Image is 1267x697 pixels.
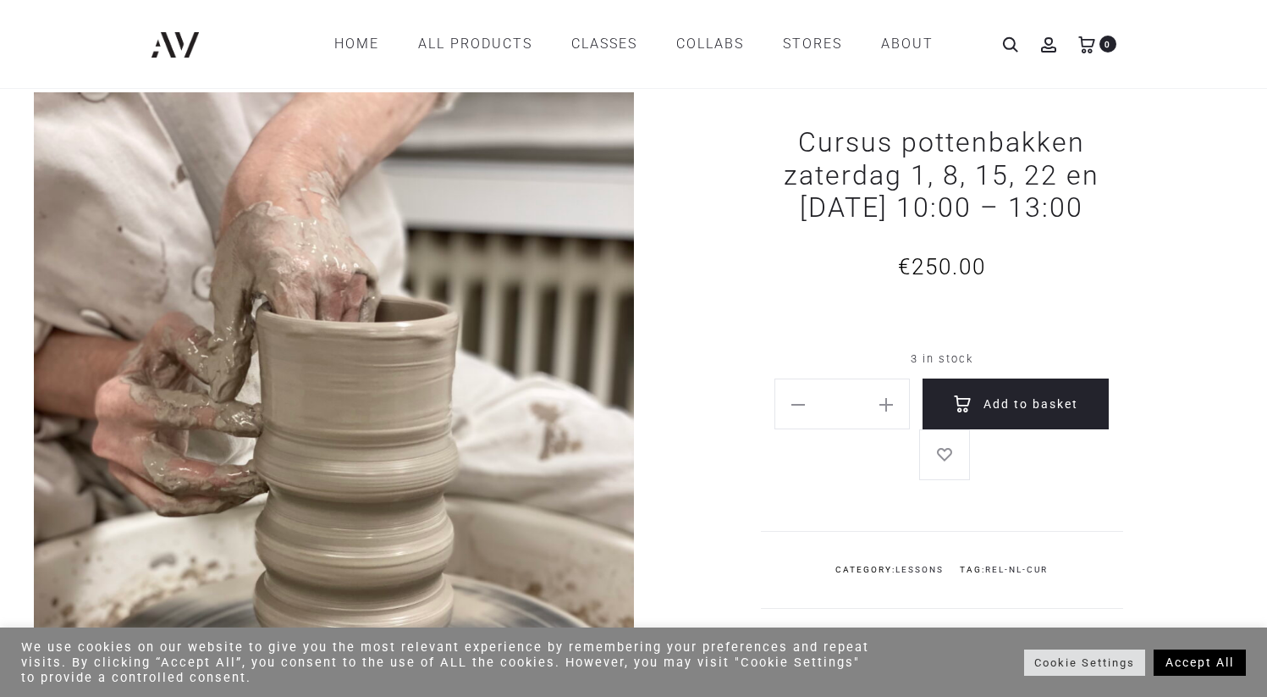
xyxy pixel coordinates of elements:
h1: Cursus pottenbakken zaterdag 1, 8, 15, 22 en [DATE] 10:00 – 13:00 [761,126,1124,224]
span: € [898,254,912,279]
a: Accept All [1154,650,1246,676]
a: Add to wishlist [919,429,970,480]
a: COLLABS [676,30,744,58]
a: CLASSES [571,30,637,58]
a: STORES [783,30,842,58]
button: Add to basket [923,379,1109,429]
a: ABOUT [881,30,934,58]
p: 3 in stock [761,340,1124,379]
a: Home [334,30,379,58]
a: rel-nl-cur [985,565,1048,574]
a: Cookie Settings [1024,650,1145,676]
span: Category: [835,565,944,574]
span: Tag: [960,565,1048,574]
a: 0 [1078,36,1095,52]
span: 0 [1099,36,1116,53]
a: All products [418,30,532,58]
bdi: 250.00 [898,254,986,279]
div: We use cookies on our website to give you the most relevant experience by remembering your prefer... [21,639,879,685]
input: Product quantity [814,385,870,423]
a: LESSONS [895,565,944,574]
